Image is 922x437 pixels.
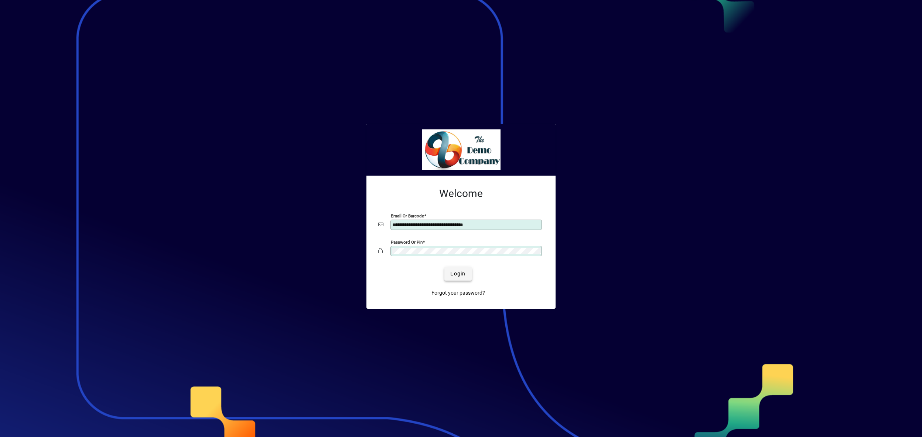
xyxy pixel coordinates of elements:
span: Login [450,270,465,278]
a: Forgot your password? [428,287,488,300]
span: Forgot your password? [431,289,485,297]
h2: Welcome [378,187,544,200]
button: Login [444,267,471,281]
mat-label: Email or Barcode [391,213,424,218]
mat-label: Password or Pin [391,239,423,244]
